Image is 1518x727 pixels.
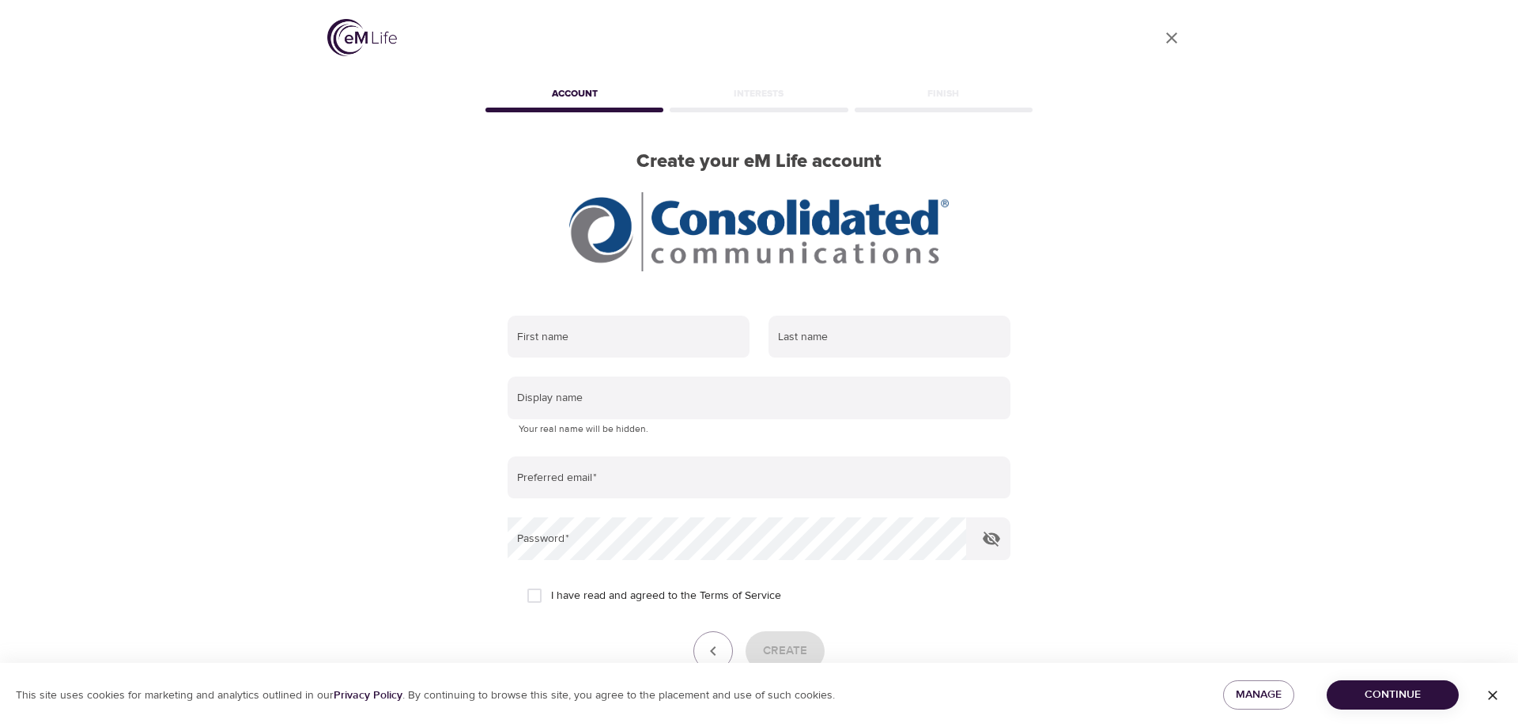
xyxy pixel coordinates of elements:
[1223,680,1294,710] button: Manage
[569,192,949,271] img: CCI%20logo_rgb_hr.jpg
[551,588,781,604] span: I have read and agreed to the
[482,150,1036,173] h2: Create your eM Life account
[700,588,781,604] a: Terms of Service
[1339,685,1446,705] span: Continue
[1327,680,1459,710] button: Continue
[1153,19,1191,57] a: close
[519,422,999,437] p: Your real name will be hidden.
[327,19,397,56] img: logo
[334,688,402,702] a: Privacy Policy
[1236,685,1282,705] span: Manage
